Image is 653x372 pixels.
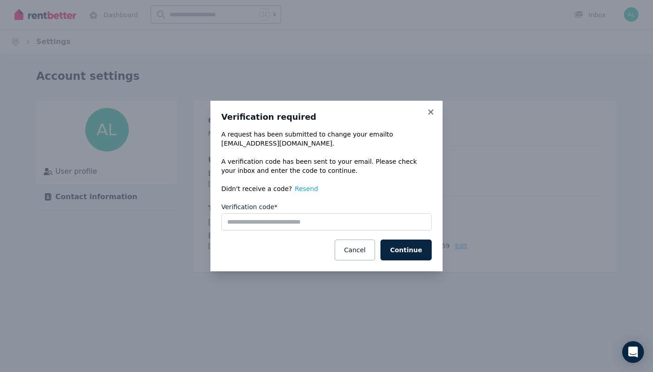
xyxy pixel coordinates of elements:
span: Didn't receive a code? [221,184,292,193]
h3: Verification required [221,112,432,122]
div: Open Intercom Messenger [622,341,644,363]
label: Verification code* [221,202,278,211]
button: Cancel [335,240,375,260]
div: A request has been submitted to change your email to [EMAIL_ADDRESS][DOMAIN_NAME] . [221,130,432,148]
p: A verification code has been sent to your email. Please check your inbox and enter the code to co... [221,157,432,175]
button: Continue [380,240,432,260]
button: Resend [295,184,318,193]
